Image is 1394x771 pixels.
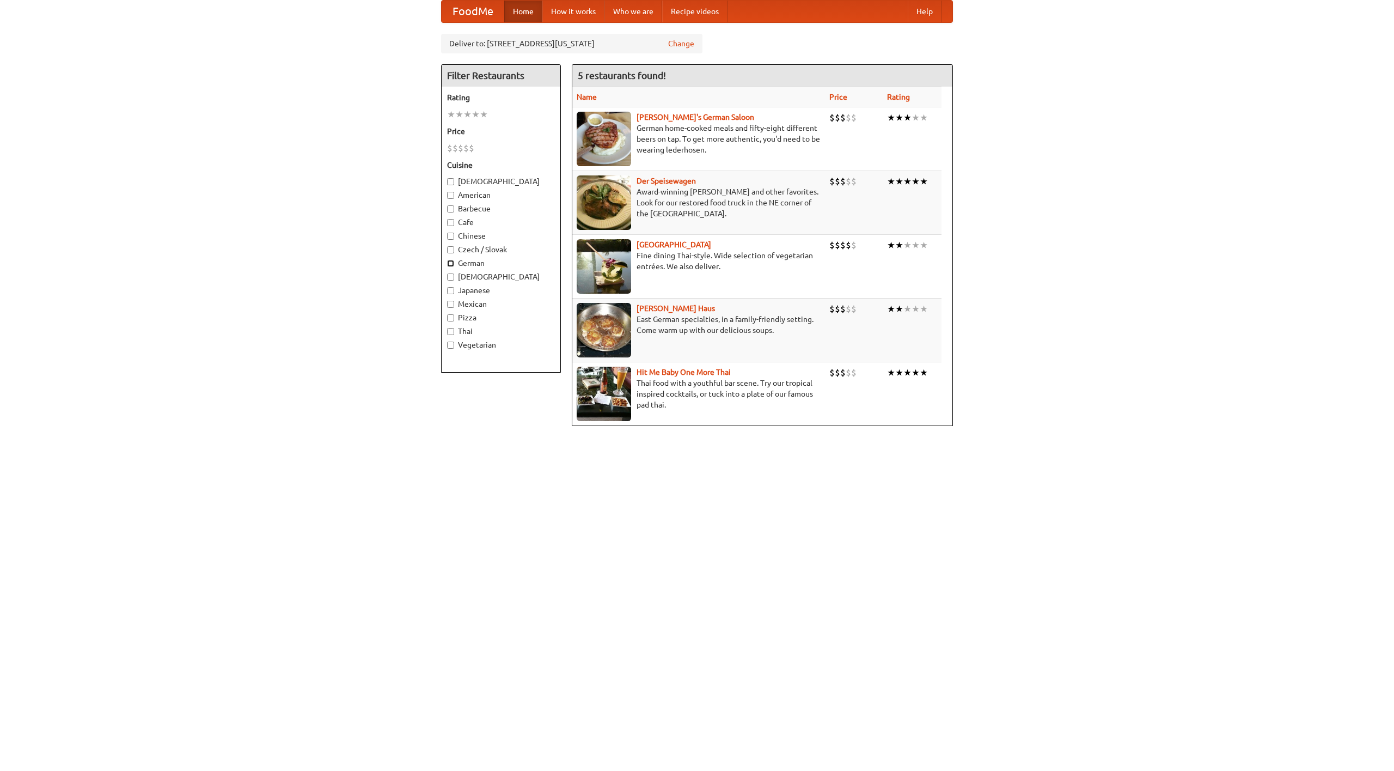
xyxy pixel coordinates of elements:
li: $ [835,239,840,251]
label: Czech / Slovak [447,244,555,255]
li: $ [469,142,474,154]
li: ★ [455,108,463,120]
li: ★ [887,303,895,315]
li: $ [846,112,851,124]
li: ★ [887,175,895,187]
p: German home-cooked meals and fifty-eight different beers on tap. To get more authentic, you'd nee... [577,123,821,155]
input: Mexican [447,301,454,308]
li: $ [835,367,840,379]
li: $ [829,239,835,251]
a: Home [504,1,542,22]
li: $ [835,303,840,315]
input: Cafe [447,219,454,226]
li: ★ [903,175,912,187]
label: Cafe [447,217,555,228]
label: Barbecue [447,203,555,214]
li: $ [851,112,857,124]
li: ★ [895,239,903,251]
li: $ [463,142,469,154]
li: ★ [463,108,472,120]
label: Mexican [447,299,555,309]
h4: Filter Restaurants [442,65,560,87]
li: ★ [912,112,920,124]
input: Vegetarian [447,342,454,349]
p: Award-winning [PERSON_NAME] and other favorites. Look for our restored food truck in the NE corne... [577,186,821,219]
input: German [447,260,454,267]
img: kohlhaus.jpg [577,303,631,357]
li: $ [846,367,851,379]
li: ★ [887,112,895,124]
input: Pizza [447,314,454,321]
a: [PERSON_NAME] Haus [637,304,715,313]
a: [PERSON_NAME]'s German Saloon [637,113,754,122]
h5: Cuisine [447,160,555,171]
p: Fine dining Thai-style. Wide selection of vegetarian entrées. We also deliver. [577,250,821,272]
input: Czech / Slovak [447,246,454,253]
li: $ [846,239,851,251]
input: [DEMOGRAPHIC_DATA] [447,274,454,281]
li: $ [840,239,846,251]
a: Change [668,38,694,49]
li: ★ [920,303,928,315]
p: East German specialties, in a family-friendly setting. Come warm up with our delicious soups. [577,314,821,336]
li: $ [851,303,857,315]
a: Help [908,1,941,22]
li: ★ [903,303,912,315]
a: [GEOGRAPHIC_DATA] [637,240,711,249]
li: $ [840,175,846,187]
label: Vegetarian [447,339,555,350]
li: ★ [920,112,928,124]
img: esthers.jpg [577,112,631,166]
input: Barbecue [447,205,454,213]
label: German [447,258,555,269]
li: ★ [887,239,895,251]
li: ★ [920,367,928,379]
li: $ [829,112,835,124]
li: $ [835,175,840,187]
li: ★ [887,367,895,379]
img: satay.jpg [577,239,631,294]
img: speisewagen.jpg [577,175,631,230]
li: ★ [912,367,920,379]
label: Chinese [447,230,555,241]
li: ★ [920,175,928,187]
li: ★ [895,303,903,315]
li: ★ [912,303,920,315]
a: Rating [887,93,910,101]
li: $ [829,175,835,187]
li: $ [840,367,846,379]
li: ★ [912,175,920,187]
li: $ [829,367,835,379]
li: ★ [903,239,912,251]
b: Hit Me Baby One More Thai [637,368,731,377]
li: ★ [895,367,903,379]
img: babythai.jpg [577,367,631,421]
a: FoodMe [442,1,504,22]
h5: Rating [447,92,555,103]
input: Japanese [447,287,454,294]
a: Name [577,93,597,101]
div: Deliver to: [STREET_ADDRESS][US_STATE] [441,34,702,53]
a: Price [829,93,847,101]
li: ★ [903,367,912,379]
h5: Price [447,126,555,137]
li: $ [851,175,857,187]
li: $ [846,303,851,315]
a: How it works [542,1,604,22]
label: Japanese [447,285,555,296]
li: $ [453,142,458,154]
li: ★ [912,239,920,251]
li: ★ [895,112,903,124]
li: $ [835,112,840,124]
li: $ [851,239,857,251]
label: [DEMOGRAPHIC_DATA] [447,176,555,187]
li: $ [840,112,846,124]
li: ★ [920,239,928,251]
li: ★ [903,112,912,124]
p: Thai food with a youthful bar scene. Try our tropical inspired cocktails, or tuck into a plate of... [577,378,821,410]
label: Thai [447,326,555,337]
ng-pluralize: 5 restaurants found! [578,70,666,81]
li: $ [840,303,846,315]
